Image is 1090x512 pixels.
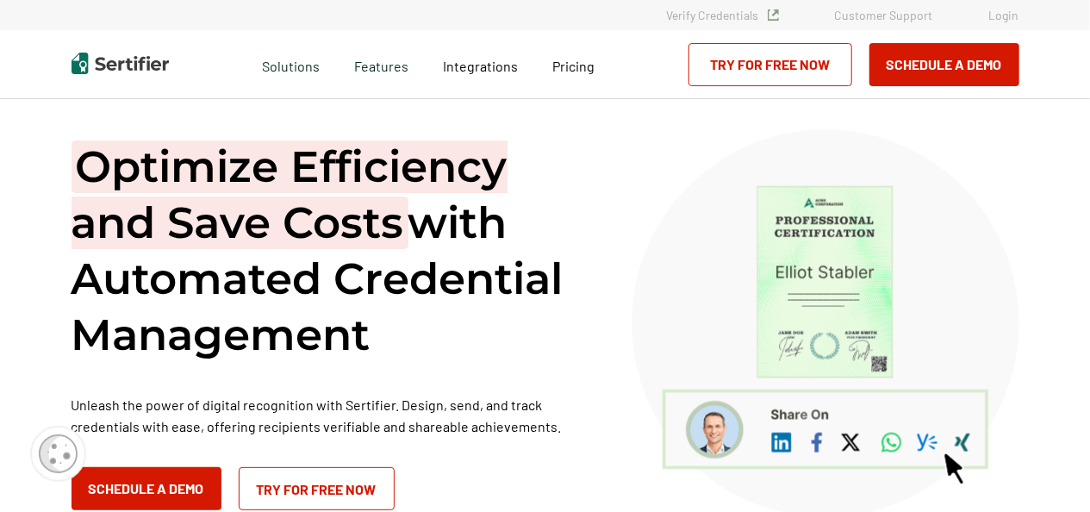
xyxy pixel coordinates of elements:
p: Unleash the power of digital recognition with Sertifier. Design, send, and track credentials with... [72,394,589,437]
a: Verify Credentials [667,8,779,22]
img: Sertifier | Digital Credentialing Platform [72,53,169,74]
img: Verified [768,9,779,21]
img: Cookie Popup Icon [39,434,78,473]
g: Elliot Stabler [776,265,874,278]
a: Login [989,8,1019,22]
a: Try for Free Now [688,43,852,86]
span: Optimize Efficiency and Save Costs [72,140,508,249]
a: Customer Support [835,8,933,22]
a: Pricing [552,53,595,75]
span: Pricing [552,58,595,74]
button: Schedule a Demo [869,43,1019,86]
iframe: Chat Widget [1004,429,1090,512]
span: Solutions [262,53,320,75]
button: Schedule a Demo [72,467,221,510]
span: Features [354,53,408,75]
h1: with Automated Credential Management [72,139,589,363]
a: Try for Free Now [239,467,395,510]
span: Integrations [443,58,518,74]
a: Integrations [443,53,518,75]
